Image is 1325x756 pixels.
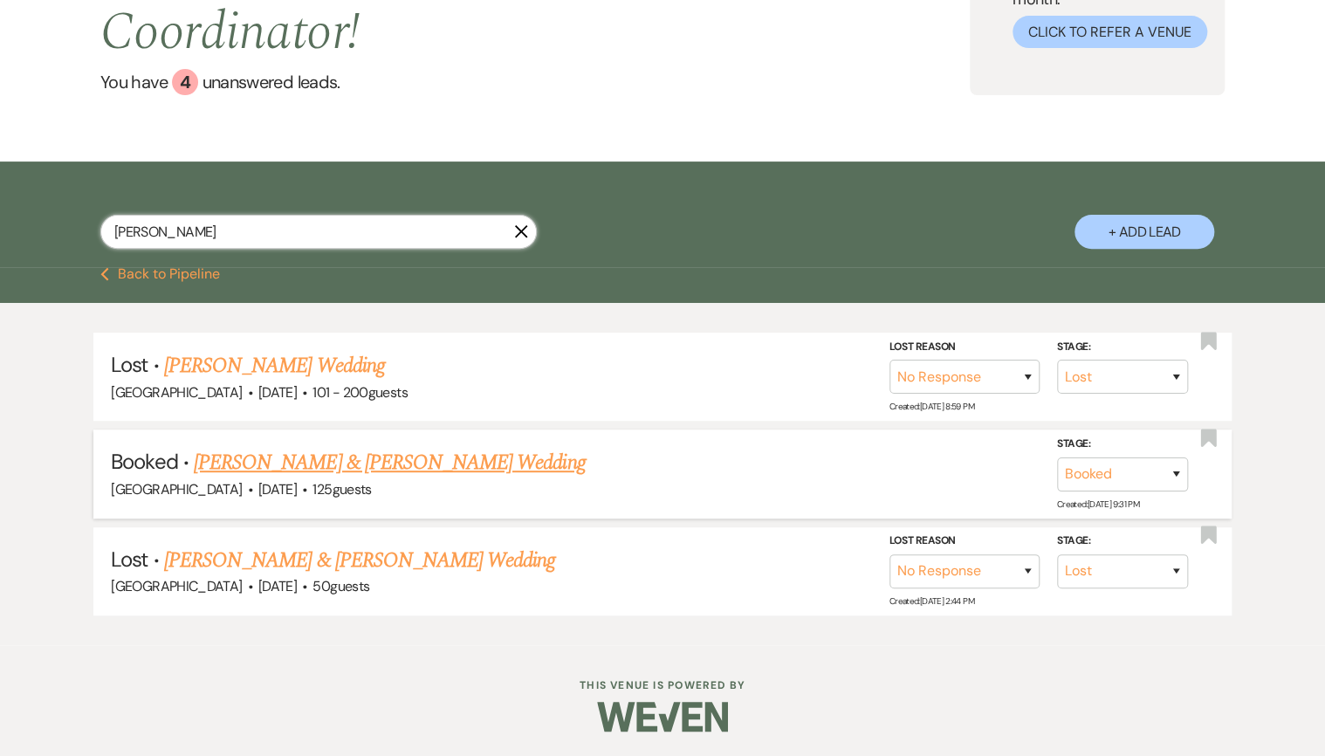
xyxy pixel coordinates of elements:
label: Stage: [1057,338,1188,357]
span: Lost [111,351,148,378]
span: 125 guests [312,480,371,498]
span: Created: [DATE] 8:59 PM [889,401,974,412]
label: Stage: [1057,532,1188,551]
span: Created: [DATE] 9:31 PM [1057,498,1139,510]
label: Lost Reason [889,532,1040,551]
button: Back to Pipeline [100,267,220,281]
span: 101 - 200 guests [312,383,407,402]
label: Lost Reason [889,338,1040,357]
span: 50 guests [312,577,369,595]
span: [DATE] [258,577,297,595]
label: Stage: [1057,435,1188,454]
img: Weven Logo [597,686,728,747]
button: + Add Lead [1074,215,1214,249]
span: [DATE] [258,480,297,498]
span: [GEOGRAPHIC_DATA] [111,383,242,402]
span: Booked [111,448,177,475]
span: [GEOGRAPHIC_DATA] [111,577,242,595]
div: 4 [172,69,198,95]
a: [PERSON_NAME] Wedding [164,350,385,381]
span: Created: [DATE] 2:44 PM [889,595,974,607]
a: You have 4 unanswered leads. [100,69,970,95]
span: Lost [111,546,148,573]
span: [GEOGRAPHIC_DATA] [111,480,242,498]
input: Search by name, event date, email address or phone number [100,215,537,249]
button: Click to Refer a Venue [1013,16,1207,48]
a: [PERSON_NAME] & [PERSON_NAME] Wedding [164,545,555,576]
a: [PERSON_NAME] & [PERSON_NAME] Wedding [194,447,585,478]
span: [DATE] [258,383,297,402]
